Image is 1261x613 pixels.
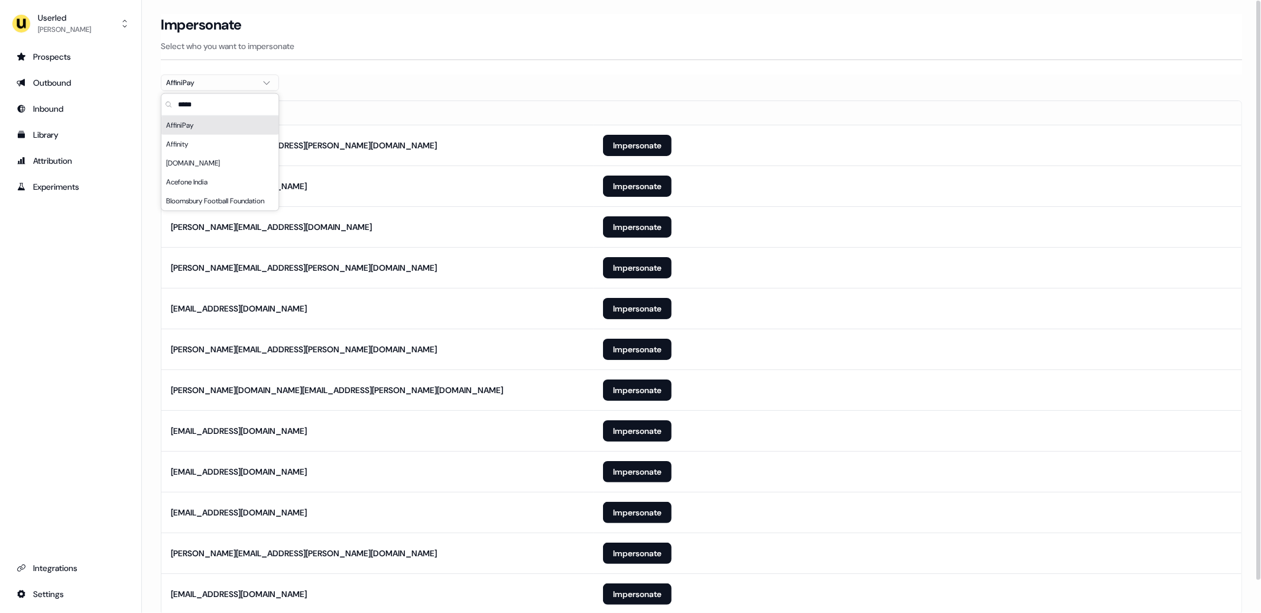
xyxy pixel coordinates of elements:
a: Go to experiments [9,177,132,196]
div: [EMAIL_ADDRESS][DOMAIN_NAME] [171,425,307,437]
a: Go to attribution [9,151,132,170]
div: Prospects [17,51,125,63]
div: [EMAIL_ADDRESS][DOMAIN_NAME] [171,466,307,478]
div: [EMAIL_ADDRESS][DOMAIN_NAME] [171,303,307,314]
div: [PERSON_NAME][EMAIL_ADDRESS][PERSON_NAME][DOMAIN_NAME] [171,262,437,274]
div: [PERSON_NAME][EMAIL_ADDRESS][PERSON_NAME][DOMAIN_NAME] [171,547,437,559]
div: Outbound [17,77,125,89]
th: Email [161,101,594,125]
a: Go to outbound experience [9,73,132,92]
div: [PERSON_NAME][EMAIL_ADDRESS][PERSON_NAME][DOMAIN_NAME] [171,140,437,151]
a: Go to Inbound [9,99,132,118]
button: Impersonate [603,583,672,605]
div: [PERSON_NAME][EMAIL_ADDRESS][DOMAIN_NAME] [171,221,372,233]
button: Impersonate [603,380,672,401]
button: Impersonate [603,420,672,442]
button: Userled[PERSON_NAME] [9,9,132,38]
a: Go to prospects [9,47,132,66]
div: [PERSON_NAME][DOMAIN_NAME][EMAIL_ADDRESS][PERSON_NAME][DOMAIN_NAME] [171,384,503,396]
p: Select who you want to impersonate [161,40,1242,52]
div: Suggestions [161,116,278,210]
button: Impersonate [603,135,672,156]
div: [DOMAIN_NAME] [161,154,278,173]
div: Acefone India [161,173,278,192]
div: AffiniPay [161,116,278,135]
button: Impersonate [603,502,672,523]
button: Impersonate [603,298,672,319]
div: [EMAIL_ADDRESS][DOMAIN_NAME] [171,588,307,600]
button: Impersonate [603,216,672,238]
div: Experiments [17,181,125,193]
button: Impersonate [603,461,672,482]
div: Bloomsbury Football Foundation [161,192,278,210]
div: Inbound [17,103,125,115]
div: Userled [38,12,91,24]
a: Go to integrations [9,559,132,578]
button: Impersonate [603,543,672,564]
div: [PERSON_NAME] [38,24,91,35]
a: Go to templates [9,125,132,144]
h3: Impersonate [161,16,242,34]
button: AffiniPay [161,74,279,91]
div: [EMAIL_ADDRESS][DOMAIN_NAME] [171,507,307,518]
div: Attribution [17,155,125,167]
div: Settings [17,588,125,600]
div: Library [17,129,125,141]
div: [PERSON_NAME][EMAIL_ADDRESS][PERSON_NAME][DOMAIN_NAME] [171,343,437,355]
a: Go to integrations [9,585,132,604]
button: Impersonate [603,339,672,360]
button: Impersonate [603,257,672,278]
button: Impersonate [603,176,672,197]
div: AffiniPay [166,77,255,89]
div: Integrations [17,562,125,574]
div: Affinity [161,135,278,154]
